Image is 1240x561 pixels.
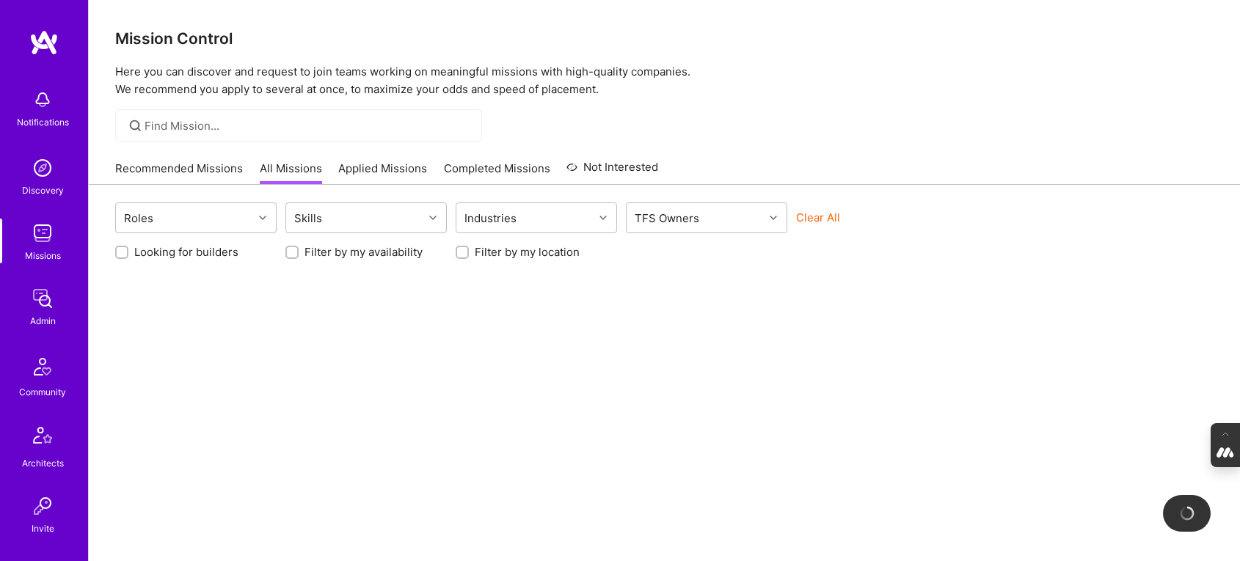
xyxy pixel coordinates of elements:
img: discovery [28,153,57,183]
label: Looking for builders [134,244,238,260]
img: Invite [28,491,57,521]
button: Clear All [796,210,840,225]
p: Here you can discover and request to join teams working on meaningful missions with high-quality ... [115,63,1214,98]
img: logo [29,29,59,56]
label: Filter by my availability [304,244,423,260]
img: loading [1179,505,1195,521]
div: Skills [291,208,326,229]
i: icon Chevron [259,214,266,221]
div: Invite [32,521,54,536]
h3: Mission Control [115,29,1214,48]
i: icon Chevron [429,214,437,221]
img: teamwork [28,219,57,248]
div: Roles [120,208,157,229]
img: Architects [25,420,60,455]
div: Community [19,384,66,400]
a: Recommended Missions [115,161,243,185]
i: icon Chevron [770,214,777,221]
i: icon Chevron [599,214,607,221]
div: Industries [461,208,520,229]
a: All Missions [260,161,322,185]
img: Community [25,349,60,384]
a: Not Interested [566,158,658,185]
a: Applied Missions [338,161,427,185]
div: Notifications [17,114,69,130]
div: Architects [22,455,64,471]
div: Discovery [22,183,64,198]
div: TFS Owners [631,208,703,229]
input: Find Mission... [145,118,471,133]
div: Admin [30,313,56,329]
i: icon SearchGrey [127,117,144,134]
a: Completed Missions [444,161,550,185]
img: bell [28,85,57,114]
div: Missions [25,248,61,263]
label: Filter by my location [475,244,580,260]
img: admin teamwork [28,284,57,313]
